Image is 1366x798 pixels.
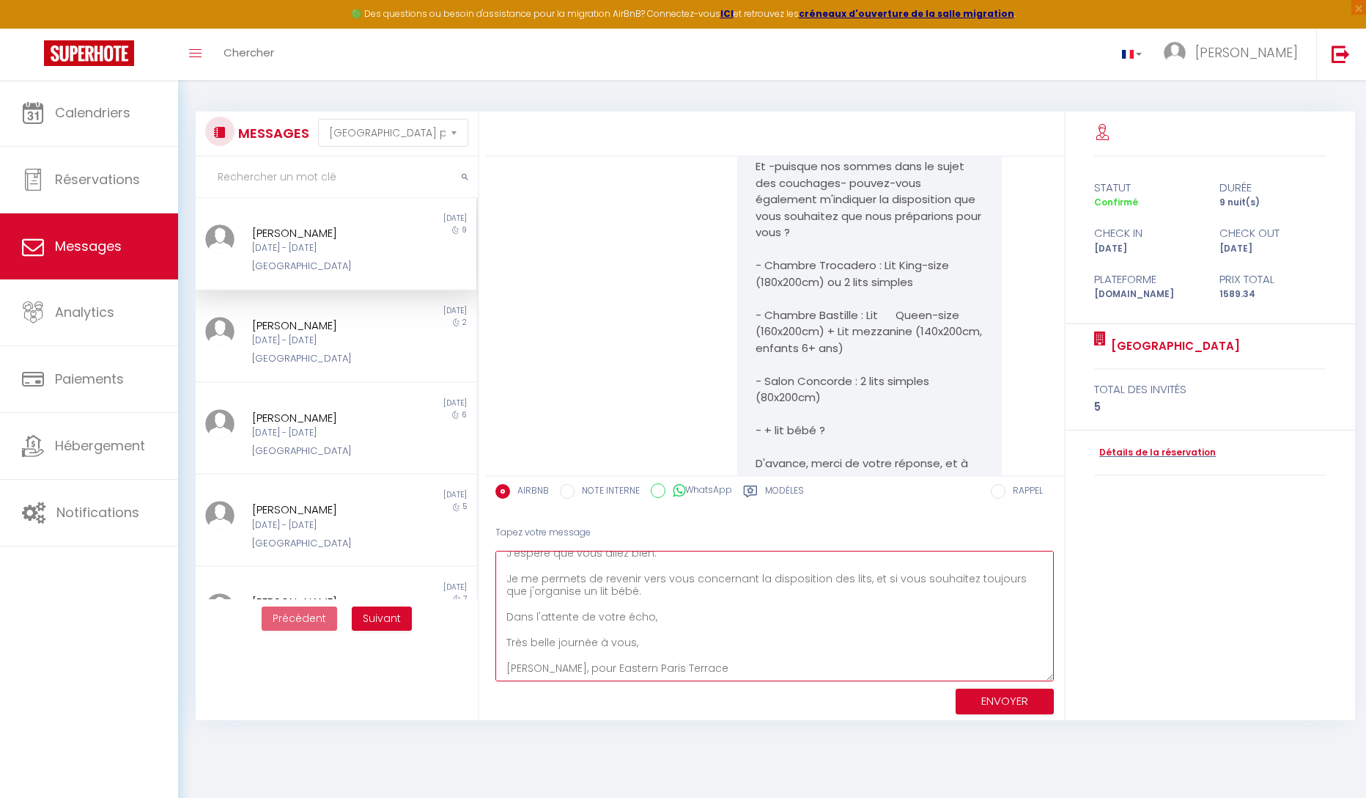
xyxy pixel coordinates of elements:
div: [DATE] [336,305,476,317]
div: durée [1210,179,1335,197]
pre: Bonjour [PERSON_NAME], Je suis en train d'organiser le planning du logement : pouvez-vous me conf... [756,43,983,538]
input: Rechercher un mot clé [196,157,478,198]
span: Messages [55,237,122,255]
div: total des invités [1094,381,1326,398]
div: [PERSON_NAME] [252,409,396,427]
div: [DATE] [336,582,476,593]
label: AIRBNB [510,484,549,500]
a: ... [PERSON_NAME] [1153,29,1316,80]
div: Prix total [1210,271,1335,288]
span: 5 [462,501,467,512]
span: Chercher [224,45,274,60]
span: Suivant [363,611,401,626]
span: 2 [462,317,467,328]
div: [DATE] [1085,242,1210,256]
div: [DATE] - [DATE] [252,241,396,255]
img: ... [205,409,235,439]
div: [PERSON_NAME] [252,317,396,334]
button: Previous [262,607,337,632]
div: 9 nuit(s) [1210,196,1335,210]
img: ... [205,593,235,623]
span: Notifications [56,503,139,521]
span: 6 [462,409,467,420]
div: [GEOGRAPHIC_DATA] [252,351,396,366]
button: Next [352,607,412,632]
a: Chercher [213,29,285,80]
span: 9 [462,224,467,235]
div: [DATE] [1210,242,1335,256]
div: [DATE] [336,398,476,409]
div: [GEOGRAPHIC_DATA] [252,259,396,274]
img: ... [205,317,235,346]
div: [GEOGRAPHIC_DATA] [252,536,396,551]
a: Détails de la réservation [1094,446,1216,460]
span: [PERSON_NAME] [1195,43,1298,62]
div: [DATE] [336,489,476,501]
span: Paiements [55,370,124,388]
h3: MESSAGES [235,117,309,150]
span: Calendriers [55,103,130,122]
span: Analytics [55,303,114,321]
div: 5 [1094,398,1326,416]
span: Hébergement [55,436,145,455]
label: NOTE INTERNE [575,484,640,500]
div: [DATE] [336,213,476,224]
div: [PERSON_NAME] [252,593,396,611]
span: Confirmé [1094,196,1138,208]
div: Tapez votre message [495,515,1055,551]
div: [DATE] - [DATE] [252,334,396,348]
div: [PERSON_NAME] [252,224,396,242]
img: ... [205,501,235,530]
a: [GEOGRAPHIC_DATA] [1106,337,1240,355]
div: statut [1085,179,1210,197]
div: Plateforme [1085,271,1210,288]
span: Précédent [273,611,326,626]
div: [DATE] - [DATE] [252,426,396,440]
label: Modèles [765,484,804,502]
label: WhatsApp [665,483,732,499]
div: [DATE] - [DATE] [252,519,396,532]
img: ... [205,224,235,254]
div: check in [1085,224,1210,242]
div: check out [1210,224,1335,242]
img: logout [1332,45,1350,63]
div: [PERSON_NAME] [252,501,396,519]
a: ICI [720,7,734,20]
div: [DOMAIN_NAME] [1085,288,1210,301]
img: Super Booking [44,40,134,66]
button: Ouvrir le widget de chat LiveChat [12,6,56,50]
span: Réservations [55,170,140,188]
a: créneaux d'ouverture de la salle migration [799,7,1014,20]
iframe: Chat [1304,732,1355,787]
label: RAPPEL [1005,484,1043,500]
span: 7 [463,593,467,604]
div: [GEOGRAPHIC_DATA] [252,444,396,458]
img: ... [1164,42,1186,64]
div: 1589.34 [1210,288,1335,301]
button: ENVOYER [956,689,1054,714]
